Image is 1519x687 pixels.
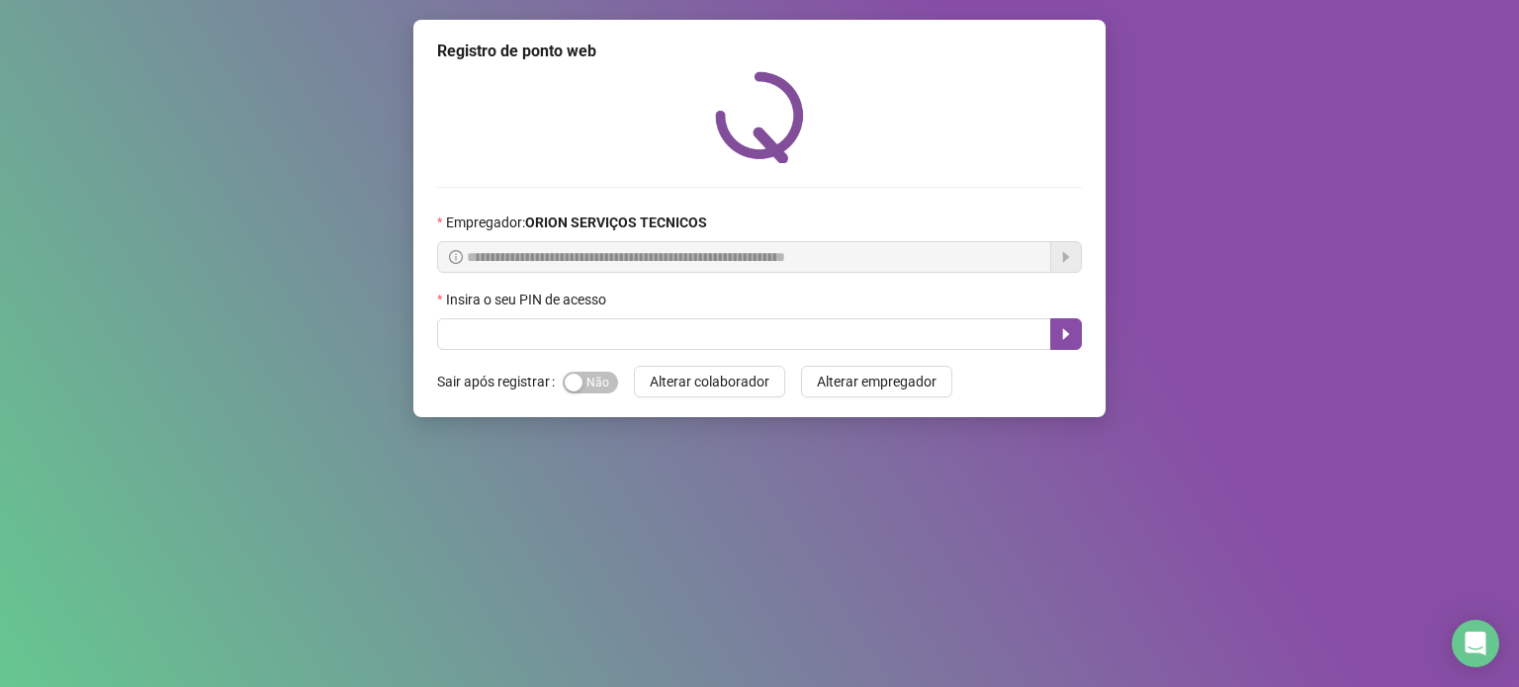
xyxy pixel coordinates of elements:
[437,40,1082,63] div: Registro de ponto web
[437,366,563,397] label: Sair após registrar
[446,212,707,233] span: Empregador :
[437,289,619,310] label: Insira o seu PIN de acesso
[525,215,707,230] strong: ORION SERVIÇOS TECNICOS
[449,250,463,264] span: info-circle
[634,366,785,397] button: Alterar colaborador
[715,71,804,163] img: QRPoint
[1058,326,1074,342] span: caret-right
[801,366,952,397] button: Alterar empregador
[1452,620,1499,667] div: Open Intercom Messenger
[817,371,937,392] span: Alterar empregador
[650,371,769,392] span: Alterar colaborador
